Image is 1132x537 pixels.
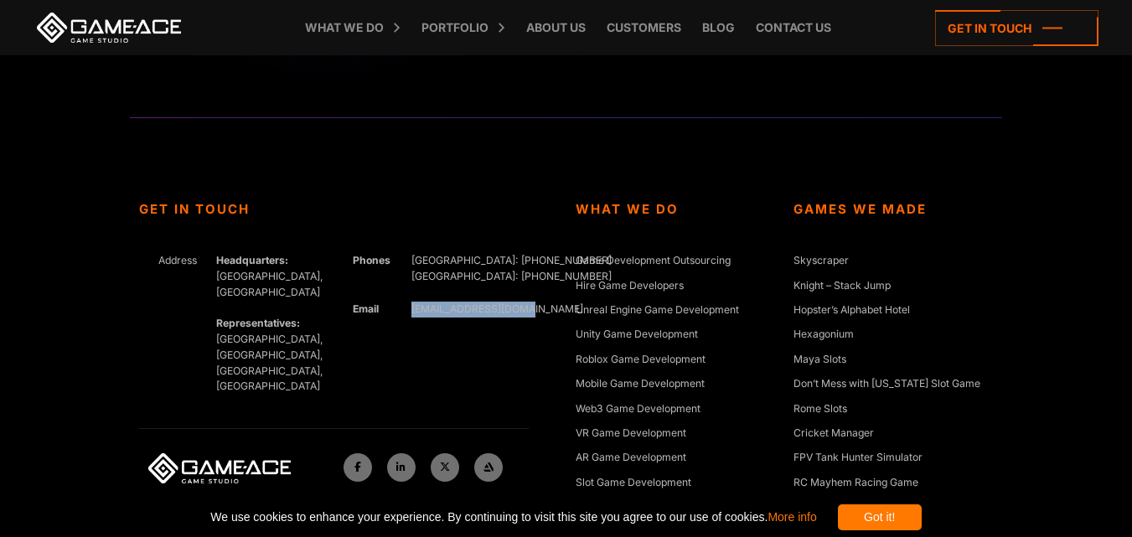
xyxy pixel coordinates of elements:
a: Knight – Stack Jump [793,278,891,295]
a: VR Game Development [576,426,686,442]
div: Got it! [838,504,922,530]
a: Roblox Game Development [576,352,706,369]
a: Game Development Outsourcing [576,253,731,270]
a: More info [768,510,816,524]
strong: Get In Touch [139,202,529,218]
strong: Games We Made [793,202,993,218]
div: [GEOGRAPHIC_DATA], [GEOGRAPHIC_DATA] [GEOGRAPHIC_DATA], [GEOGRAPHIC_DATA], [GEOGRAPHIC_DATA], [GE... [207,253,324,395]
img: Game-Ace Logo [148,453,291,483]
a: RC Mayhem Racing Game [793,475,918,492]
a: Hire Game Developers [576,278,684,295]
a: Maya Slots [793,352,846,369]
span: We use cookies to enhance your experience. By continuing to visit this site you agree to our use ... [210,504,816,530]
a: [EMAIL_ADDRESS][DOMAIN_NAME] [411,302,583,315]
a: Mobile Game Development [576,376,705,393]
span: Address [158,254,197,266]
strong: Email [353,302,379,315]
span: [GEOGRAPHIC_DATA]: [PHONE_NUMBER] [411,270,612,282]
strong: Representatives: [216,317,300,329]
a: Hexagonium [793,327,854,343]
a: Unity Game Development [576,327,698,343]
a: Cricket Manager [793,426,874,442]
a: Web3 Game Development [576,401,700,418]
strong: Headquarters: [216,254,288,266]
a: AR Game Development [576,450,686,467]
span: [GEOGRAPHIC_DATA]: [PHONE_NUMBER] [411,254,612,266]
strong: Phones [353,254,390,266]
a: Get in touch [935,10,1098,46]
a: Slot Game Development [576,475,691,492]
a: Unreal Engine Game Development [576,302,739,319]
strong: What We Do [576,202,775,218]
a: Hopster’s Alphabet Hotel [793,302,910,319]
a: Rome Slots [793,401,847,418]
a: Skyscraper [793,253,849,270]
a: Don’t Mess with [US_STATE] Slot Game [793,376,980,393]
a: FPV Tank Hunter Simulator [793,450,923,467]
